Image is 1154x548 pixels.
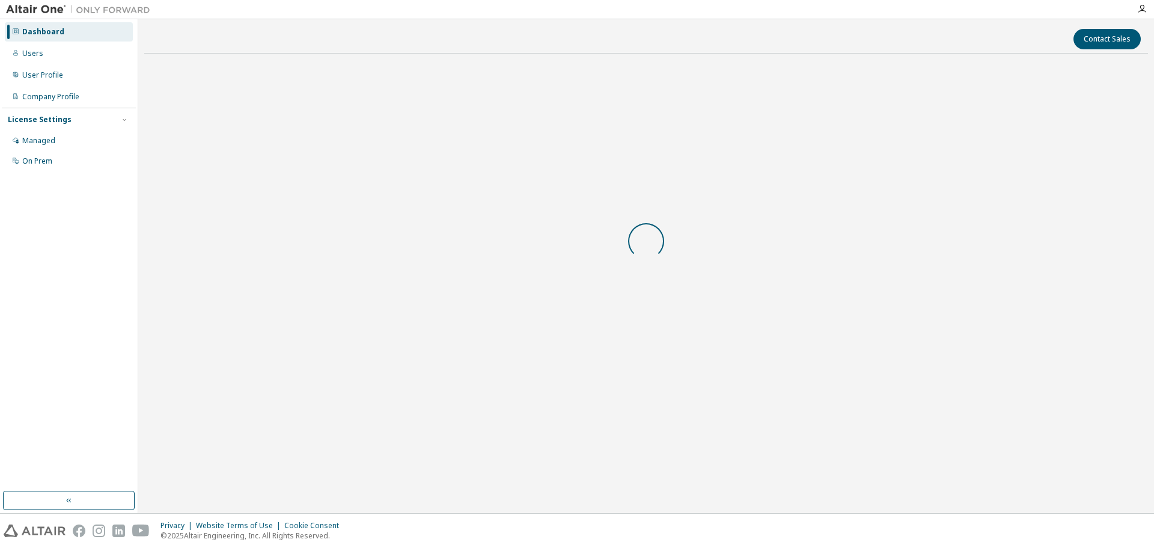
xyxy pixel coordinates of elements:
div: Website Terms of Use [196,521,284,531]
div: Users [22,49,43,58]
img: facebook.svg [73,525,85,537]
div: Dashboard [22,27,64,37]
img: youtube.svg [132,525,150,537]
div: User Profile [22,70,63,80]
button: Contact Sales [1073,29,1141,49]
img: altair_logo.svg [4,525,66,537]
p: © 2025 Altair Engineering, Inc. All Rights Reserved. [160,531,346,541]
div: Cookie Consent [284,521,346,531]
div: License Settings [8,115,72,125]
div: Managed [22,136,55,146]
div: Company Profile [22,92,79,102]
img: linkedin.svg [112,525,125,537]
div: Privacy [160,521,196,531]
img: instagram.svg [93,525,105,537]
div: On Prem [22,156,52,166]
img: Altair One [6,4,156,16]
